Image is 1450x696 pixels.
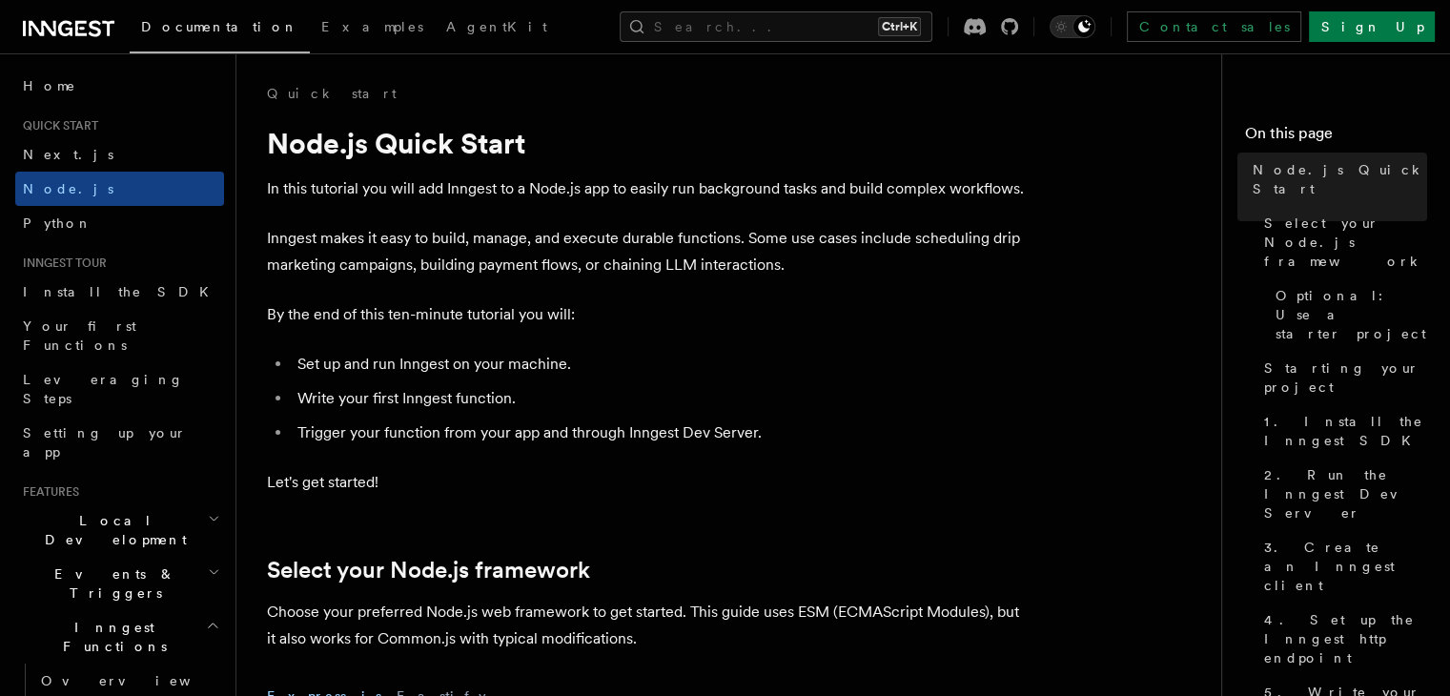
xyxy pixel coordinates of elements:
a: AgentKit [435,6,559,51]
a: Select your Node.js framework [1256,206,1427,278]
a: 2. Run the Inngest Dev Server [1256,458,1427,530]
a: Install the SDK [15,275,224,309]
a: Examples [310,6,435,51]
a: Documentation [130,6,310,53]
a: 4. Set up the Inngest http endpoint [1256,603,1427,675]
a: Quick start [267,84,397,103]
span: Inngest Functions [15,618,206,656]
button: Local Development [15,503,224,557]
li: Write your first Inngest function. [292,385,1030,412]
span: Overview [41,673,237,688]
a: Contact sales [1127,11,1301,42]
a: Node.js Quick Start [1245,153,1427,206]
a: Sign Up [1309,11,1435,42]
a: Select your Node.js framework [267,557,590,583]
span: Next.js [23,147,113,162]
a: 3. Create an Inngest client [1256,530,1427,603]
a: Setting up your app [15,416,224,469]
span: Home [23,76,76,95]
span: Optional: Use a starter project [1276,286,1427,343]
span: Select your Node.js framework [1264,214,1427,271]
span: 2. Run the Inngest Dev Server [1264,465,1427,522]
span: 4. Set up the Inngest http endpoint [1264,610,1427,667]
span: Events & Triggers [15,564,208,603]
span: Python [23,215,92,231]
p: Inngest makes it easy to build, manage, and execute durable functions. Some use cases include sch... [267,225,1030,278]
span: Install the SDK [23,284,220,299]
a: Python [15,206,224,240]
a: Starting your project [1256,351,1427,404]
span: Setting up your app [23,425,187,460]
span: Starting your project [1264,358,1427,397]
h1: Node.js Quick Start [267,126,1030,160]
span: Local Development [15,511,208,549]
p: Let's get started! [267,469,1030,496]
kbd: Ctrl+K [878,17,921,36]
button: Inngest Functions [15,610,224,664]
span: 3. Create an Inngest client [1264,538,1427,595]
a: Your first Functions [15,309,224,362]
span: Leveraging Steps [23,372,184,406]
span: Inngest tour [15,256,107,271]
p: In this tutorial you will add Inngest to a Node.js app to easily run background tasks and build c... [267,175,1030,202]
h4: On this page [1245,122,1427,153]
p: By the end of this ten-minute tutorial you will: [267,301,1030,328]
span: Examples [321,19,423,34]
button: Toggle dark mode [1050,15,1095,38]
button: Search...Ctrl+K [620,11,932,42]
a: Home [15,69,224,103]
span: Quick start [15,118,98,133]
span: Features [15,484,79,500]
a: Next.js [15,137,224,172]
span: Node.js [23,181,113,196]
li: Trigger your function from your app and through Inngest Dev Server. [292,420,1030,446]
li: Set up and run Inngest on your machine. [292,351,1030,378]
span: Node.js Quick Start [1253,160,1427,198]
a: Leveraging Steps [15,362,224,416]
span: 1. Install the Inngest SDK [1264,412,1427,450]
span: Your first Functions [23,318,136,353]
button: Events & Triggers [15,557,224,610]
a: 1. Install the Inngest SDK [1256,404,1427,458]
a: Node.js [15,172,224,206]
span: AgentKit [446,19,547,34]
span: Documentation [141,19,298,34]
p: Choose your preferred Node.js web framework to get started. This guide uses ESM (ECMAScript Modul... [267,599,1030,652]
a: Optional: Use a starter project [1268,278,1427,351]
